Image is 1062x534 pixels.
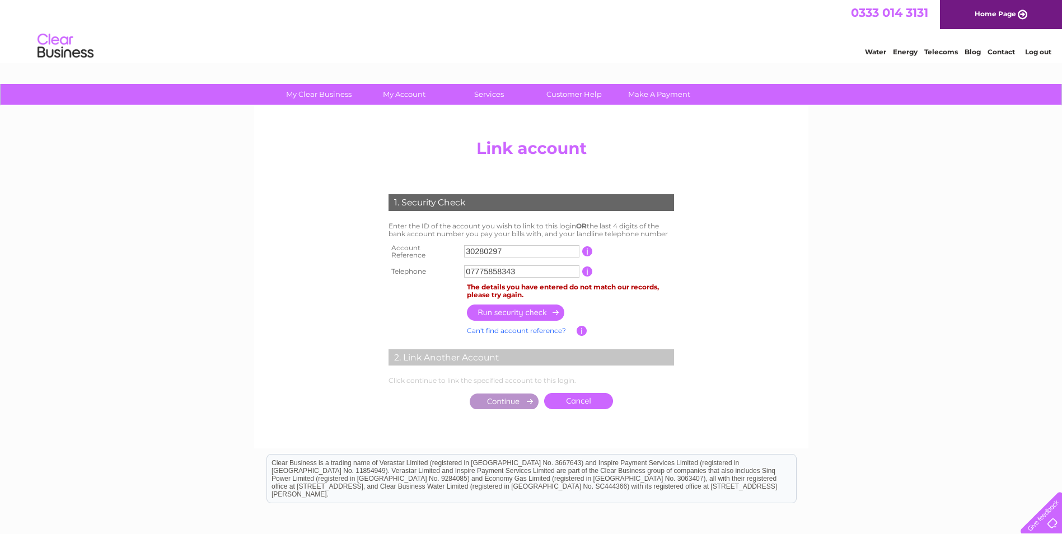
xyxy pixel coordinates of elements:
[389,349,674,366] div: 2. Link Another Account
[467,283,674,299] div: The details you have entered do not match our records, please try again.
[613,84,705,105] a: Make A Payment
[389,194,674,211] div: 1. Security Check
[582,266,593,277] input: Information
[386,241,462,263] th: Account Reference
[267,6,796,54] div: Clear Business is a trading name of Verastar Limited (registered in [GEOGRAPHIC_DATA] No. 3667643...
[544,393,613,409] a: Cancel
[924,48,958,56] a: Telecoms
[965,48,981,56] a: Blog
[577,326,587,336] input: Information
[273,84,365,105] a: My Clear Business
[386,263,462,280] th: Telephone
[386,219,677,241] td: Enter the ID of the account you wish to link to this login the last 4 digits of the bank account ...
[582,246,593,256] input: Information
[893,48,918,56] a: Energy
[467,326,566,335] a: Can't find account reference?
[443,84,535,105] a: Services
[37,29,94,63] img: logo.png
[386,374,677,387] td: Click continue to link the specified account to this login.
[851,6,928,20] a: 0333 014 3131
[988,48,1015,56] a: Contact
[358,84,450,105] a: My Account
[1025,48,1051,56] a: Log out
[528,84,620,105] a: Customer Help
[576,222,587,230] b: OR
[470,394,539,409] input: Submit
[865,48,886,56] a: Water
